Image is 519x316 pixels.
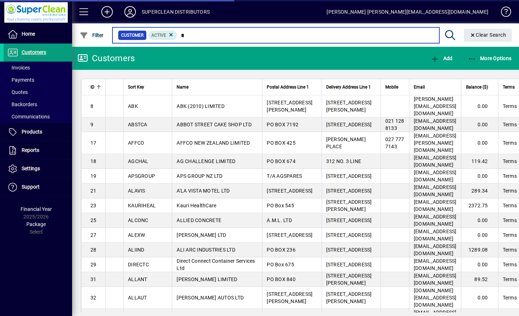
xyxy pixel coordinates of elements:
[326,273,372,286] span: [STREET_ADDRESS][PERSON_NAME]
[4,25,72,43] a: Home
[267,158,296,164] span: PO BOX 674
[461,213,498,228] td: 0.00
[177,188,230,194] span: A'LA VISTA MOTEL LTD
[464,29,512,42] button: Clear
[7,101,37,107] span: Backorders
[414,288,457,308] span: [DOMAIN_NAME][EMAIL_ADDRESS][DOMAIN_NAME]
[503,83,515,91] span: Terms
[177,276,237,282] span: [PERSON_NAME] LIMITED
[128,188,145,194] span: ALAVIS
[177,247,235,253] span: ALI ARC INDUSTRIES LTD
[326,158,361,164] span: 312 NO. 3 LINE
[4,178,72,196] a: Support
[461,169,498,184] td: 0.00
[503,276,517,283] span: Terms
[414,243,457,256] span: [EMAIL_ADDRESS][DOMAIN_NAME]
[267,173,302,179] span: T/A AGSPARES
[267,122,298,127] span: PO BOX 7192
[128,262,149,267] span: DIRECTC
[414,83,425,91] span: Email
[90,83,101,91] div: ID
[414,199,457,212] span: [EMAIL_ADDRESS][DOMAIN_NAME]
[326,188,372,194] span: [STREET_ADDRESS]
[177,232,226,238] span: [PERSON_NAME] LTD
[385,83,405,91] div: Mobile
[461,184,498,198] td: 289.34
[90,173,97,179] span: 19
[90,262,97,267] span: 29
[22,166,40,171] span: Settings
[151,33,166,38] span: Active
[503,217,517,224] span: Terms
[461,243,498,257] td: 1289.08
[414,258,457,271] span: [EMAIL_ADDRESS][DOMAIN_NAME]
[461,198,498,213] td: 2372.75
[90,103,93,109] span: 8
[78,29,106,42] button: Filter
[128,158,148,164] span: AGCHAL
[414,170,457,182] span: [EMAIL_ADDRESS][DOMAIN_NAME]
[77,53,135,64] div: Customers
[4,160,72,178] a: Settings
[4,98,72,110] a: Backorders
[466,83,494,91] div: Balance ($)
[128,122,147,127] span: ABSTCA
[267,100,312,113] span: [STREET_ADDRESS][PERSON_NAME]
[128,276,147,282] span: ALLANT
[326,83,371,91] span: Delivery Address Line 1
[177,173,222,179] span: APS GROUP NZ LTD
[385,136,404,149] span: 027 777 7143
[503,103,517,110] span: Terms
[267,188,312,194] span: [STREET_ADDRESS]
[267,203,294,208] span: PO Box 545
[326,122,372,127] span: [STREET_ADDRESS]
[267,247,296,253] span: PO BOX 236
[503,121,517,128] span: Terms
[90,203,97,208] span: 23
[4,141,72,159] a: Reports
[22,184,40,190] span: Support
[326,217,372,223] span: [STREET_ADDRESS]
[128,217,148,223] span: ALCONC
[461,117,498,132] td: 0.00
[461,287,498,309] td: 0.00
[90,295,97,301] span: 32
[22,49,46,55] span: Customers
[90,122,93,127] span: 9
[22,147,39,153] span: Reports
[503,246,517,253] span: Terms
[7,77,34,83] span: Payments
[503,158,517,165] span: Terms
[503,187,517,194] span: Terms
[128,103,138,109] span: ABK
[461,228,498,243] td: 0.00
[503,172,517,180] span: Terms
[326,136,366,149] span: [PERSON_NAME] PLACE
[90,83,94,91] span: ID
[267,276,296,282] span: PO BOX 840
[267,83,309,91] span: Postal Address Line 1
[267,291,312,304] span: [STREET_ADDRESS][PERSON_NAME]
[414,96,457,116] span: [PERSON_NAME][EMAIL_ADDRESS][DOMAIN_NAME]
[90,232,97,238] span: 27
[90,188,97,194] span: 21
[267,232,312,238] span: [STREET_ADDRESS]
[22,31,35,37] span: Home
[90,276,97,282] span: 31
[503,202,517,209] span: Terms
[326,291,372,304] span: [STREET_ADDRESS][PERSON_NAME]
[177,217,221,223] span: ALLIED CONCRETE
[7,65,30,71] span: Invoices
[466,83,488,91] span: Balance ($)
[90,140,97,146] span: 17
[496,1,510,25] a: Knowledge Base
[414,184,457,197] span: [EMAIL_ADDRESS][DOMAIN_NAME]
[414,118,457,131] span: [EMAIL_ADDRESS][DOMAIN_NAME]
[503,139,517,146] span: Terms
[414,273,457,286] span: [EMAIL_ADDRESS][DOMAIN_NAME]
[461,132,498,154] td: 0.00
[128,140,144,146] span: AFFCO
[431,55,452,61] span: Add
[177,103,225,109] span: ABK (2010) LIMITED
[21,206,52,212] span: Financial Year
